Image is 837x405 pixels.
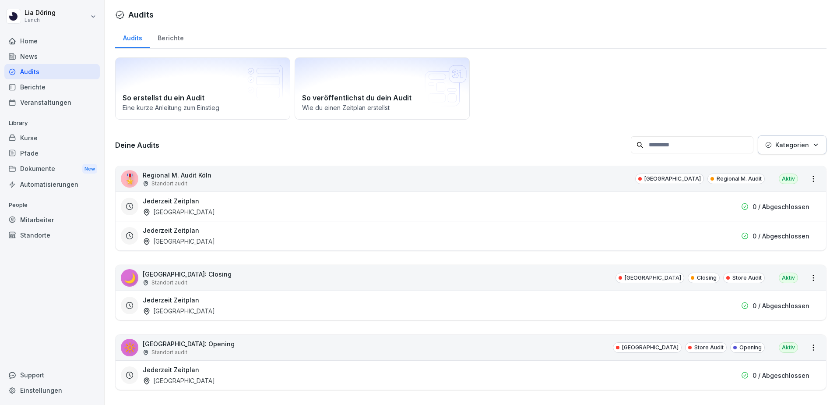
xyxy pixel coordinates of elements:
[4,49,100,64] a: News
[143,226,199,235] h3: Jederzeit Zeitplan
[4,116,100,130] p: Library
[779,342,798,353] div: Aktiv
[25,17,56,23] p: Lanch
[4,95,100,110] a: Veranstaltungen
[4,33,100,49] a: Home
[717,175,762,183] p: Regional M. Audit
[694,344,724,352] p: Store Audit
[753,231,809,241] p: 0 / Abgeschlossen
[4,161,100,177] div: Dokumente
[115,140,626,150] h3: Deine Audits
[644,175,701,183] p: [GEOGRAPHIC_DATA]
[123,103,283,112] p: Eine kurze Anleitung zum Einstieg
[121,339,138,356] div: 🔆
[4,146,100,161] a: Pfade
[779,273,798,283] div: Aktiv
[622,344,679,352] p: [GEOGRAPHIC_DATA]
[4,212,100,227] a: Mitarbeiter
[302,103,462,112] p: Wie du einen Zeitplan erstellst
[143,339,235,348] p: [GEOGRAPHIC_DATA]: Opening
[143,306,215,316] div: [GEOGRAPHIC_DATA]
[143,237,215,246] div: [GEOGRAPHIC_DATA]
[121,269,138,287] div: 🌙
[115,26,150,48] a: Audits
[151,279,187,287] p: Standort audit
[775,140,809,149] p: Kategorien
[143,171,211,180] p: Regional M. Audit Köln
[758,135,826,154] button: Kategorien
[25,9,56,17] p: Lia Döring
[625,274,681,282] p: [GEOGRAPHIC_DATA]
[295,57,470,120] a: So veröffentlichst du dein AuditWie du einen Zeitplan erstellst
[779,174,798,184] div: Aktiv
[739,344,762,352] p: Opening
[4,383,100,398] a: Einstellungen
[123,92,283,103] h2: So erstellst du ein Audit
[150,26,191,48] a: Berichte
[143,207,215,217] div: [GEOGRAPHIC_DATA]
[128,9,154,21] h1: Audits
[4,161,100,177] a: DokumenteNew
[4,130,100,146] a: Kurse
[4,198,100,212] p: People
[143,365,199,374] h3: Jederzeit Zeitplan
[302,92,462,103] h2: So veröffentlichst du dein Audit
[143,295,199,305] h3: Jederzeit Zeitplan
[753,301,809,310] p: 0 / Abgeschlossen
[4,227,100,243] a: Standorte
[732,274,762,282] p: Store Audit
[151,180,187,188] p: Standort audit
[753,371,809,380] p: 0 / Abgeschlossen
[4,367,100,383] div: Support
[143,376,215,385] div: [GEOGRAPHIC_DATA]
[753,202,809,211] p: 0 / Abgeschlossen
[4,79,100,95] a: Berichte
[115,57,290,120] a: So erstellst du ein AuditEine kurze Anleitung zum Einstieg
[4,177,100,192] a: Automatisierungen
[121,170,138,188] div: 🎖️
[143,270,232,279] p: [GEOGRAPHIC_DATA]: Closing
[151,348,187,356] p: Standort audit
[82,164,97,174] div: New
[697,274,717,282] p: Closing
[143,196,199,206] h3: Jederzeit Zeitplan
[4,64,100,79] a: Audits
